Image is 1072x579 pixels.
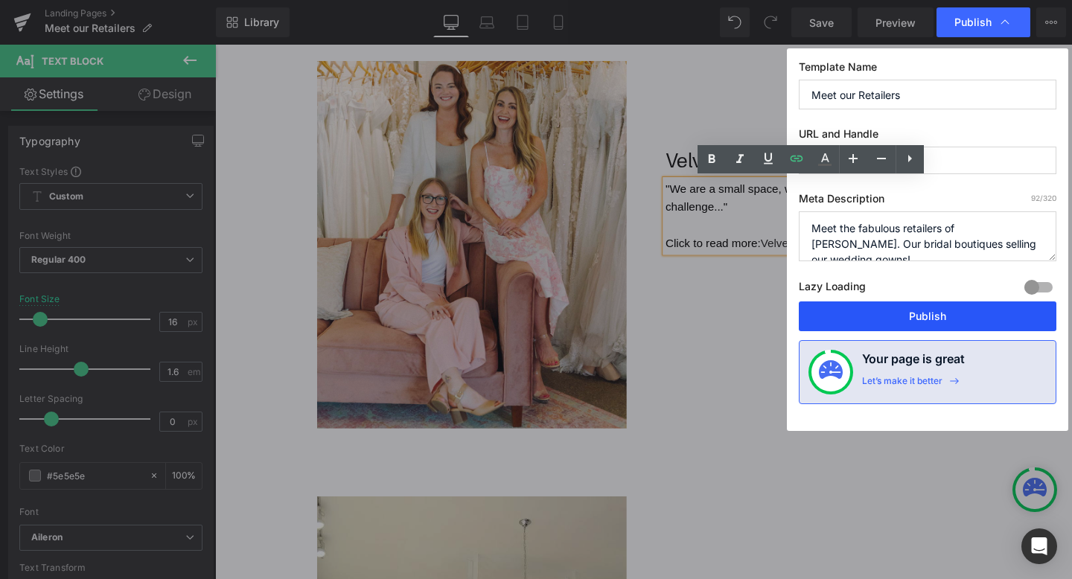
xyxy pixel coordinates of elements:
[954,16,992,29] span: Publish
[862,375,942,394] div: Let’s make it better
[862,350,965,375] h4: Your page is great
[473,109,789,135] p: Velvet Bride
[799,301,1056,331] button: Publish
[799,192,1056,211] label: Meta Description
[1031,193,1056,202] span: /320
[473,145,729,158] font: "We are a small space, which can sometimes be
[799,277,866,301] label: Lazy Loading
[473,202,637,215] font: Click to read more:
[1031,193,1040,202] span: 92
[799,211,1056,261] textarea: Meet the fabulous retailers of [PERSON_NAME]. Our bridal boutiques selling our wedding gowns!
[799,127,1056,147] label: URL and Handle
[819,360,843,384] img: onboarding-status.svg
[799,60,1056,80] label: Template Name
[1021,528,1057,564] div: Open Intercom Messenger
[573,202,636,215] a: Velvet Bride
